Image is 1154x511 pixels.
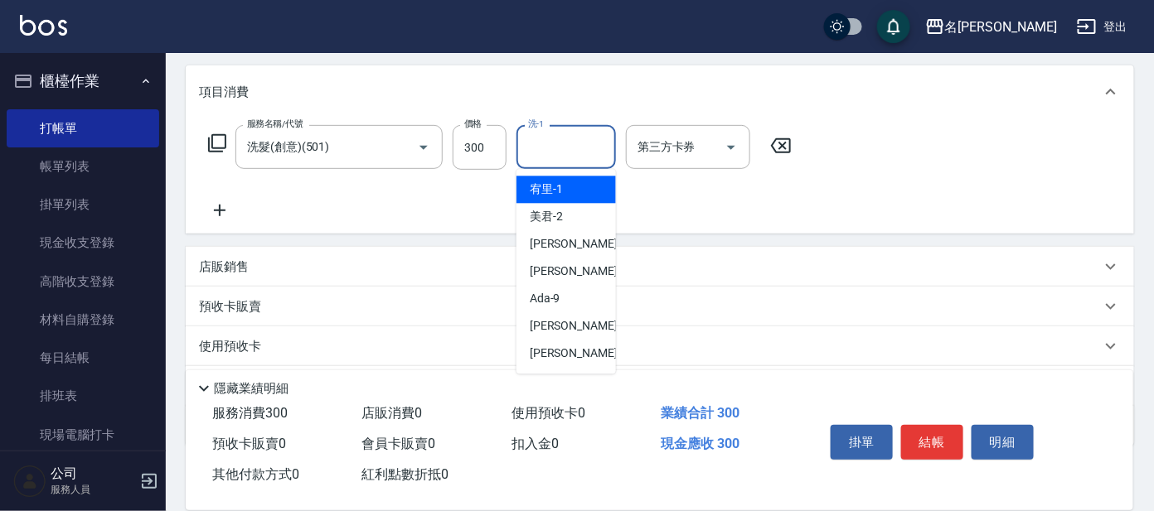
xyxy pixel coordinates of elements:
span: 使用預收卡 0 [512,405,585,421]
span: [PERSON_NAME] -13 [530,373,634,390]
div: 項目消費 [186,65,1134,118]
a: 排班表 [7,377,159,415]
a: 材料自購登錄 [7,301,159,339]
span: [PERSON_NAME] -11 [530,318,634,335]
div: 預收卡販賣 [186,287,1134,326]
span: 現金應收 300 [662,436,740,451]
span: 會員卡販賣 0 [362,436,436,451]
span: 服務消費 300 [212,405,288,421]
button: 明細 [972,425,1034,460]
a: 打帳單 [7,109,159,147]
button: 名[PERSON_NAME] [919,10,1064,44]
span: 紅利點數折抵 0 [362,466,449,482]
span: [PERSON_NAME] -7 [530,236,628,253]
button: Open [718,134,744,161]
button: 櫃檯作業 [7,60,159,103]
div: 其他付款方式入金可用餘額: 0 [186,366,1134,406]
span: 業績合計 300 [662,405,740,421]
a: 現金收支登錄 [7,224,159,262]
span: 美君 -2 [530,209,563,226]
button: 掛單 [831,425,893,460]
span: 扣入金 0 [512,436,559,451]
span: 預收卡販賣 0 [212,436,286,451]
p: 預收卡販賣 [199,298,261,316]
a: 帳單列表 [7,147,159,186]
a: 掛單列表 [7,186,159,224]
button: Open [410,134,437,161]
a: 高階收支登錄 [7,263,159,301]
button: 登出 [1070,12,1134,42]
div: 使用預收卡 [186,326,1134,366]
label: 洗-1 [528,118,544,130]
span: 店販消費 0 [362,405,423,421]
span: [PERSON_NAME] -8 [530,263,628,281]
button: 結帳 [901,425,963,460]
a: 每日結帳 [7,339,159,377]
a: 現場電腦打卡 [7,416,159,454]
span: 宥里 -1 [530,181,563,199]
p: 服務人員 [51,482,135,497]
p: 店販銷售 [199,258,249,276]
p: 項目消費 [199,84,249,101]
button: save [877,10,910,43]
label: 服務名稱/代號 [247,118,303,130]
span: [PERSON_NAME] -12 [530,345,634,363]
span: 其他付款方式 0 [212,466,299,482]
img: Person [13,465,46,498]
div: 店販銷售 [186,247,1134,287]
p: 隱藏業績明細 [214,380,288,398]
div: 名[PERSON_NAME] [945,17,1057,37]
h5: 公司 [51,465,135,482]
label: 價格 [464,118,482,130]
img: Logo [20,15,67,36]
span: Ada -9 [530,291,560,308]
p: 使用預收卡 [199,338,261,355]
